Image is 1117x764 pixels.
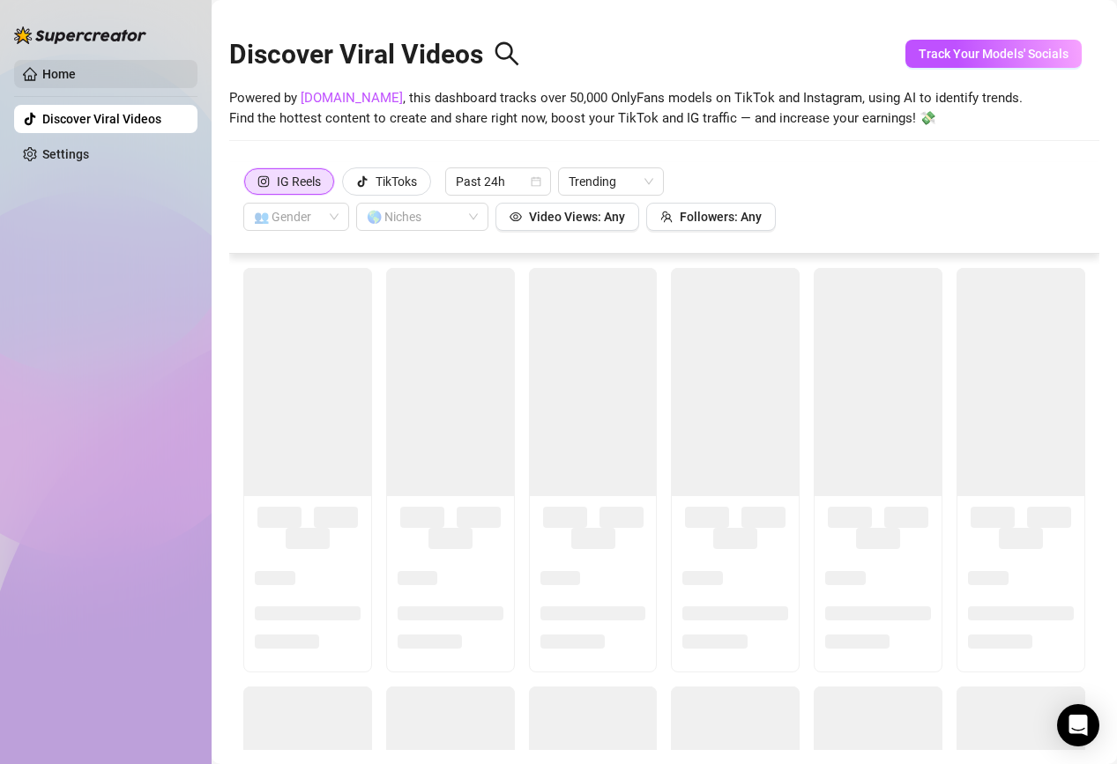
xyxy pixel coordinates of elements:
[660,211,673,223] span: team
[257,175,270,188] span: instagram
[495,203,639,231] button: Video Views: Any
[301,90,403,106] a: [DOMAIN_NAME]
[277,168,321,195] div: IG Reels
[42,67,76,81] a: Home
[905,40,1082,68] button: Track Your Models' Socials
[229,38,520,71] h2: Discover Viral Videos
[42,112,161,126] a: Discover Viral Videos
[529,210,625,224] span: Video Views: Any
[14,26,146,44] img: logo-BBDzfeDw.svg
[42,147,89,161] a: Settings
[510,211,522,223] span: eye
[456,168,540,195] span: Past 24h
[376,168,417,195] div: TikToks
[680,210,762,224] span: Followers: Any
[569,168,653,195] span: Trending
[919,47,1069,61] span: Track Your Models' Socials
[1057,704,1099,746] div: Open Intercom Messenger
[646,203,776,231] button: Followers: Any
[531,176,541,187] span: calendar
[356,175,369,188] span: tik-tok
[494,41,520,67] span: search
[229,88,1023,130] span: Powered by , this dashboard tracks over 50,000 OnlyFans models on TikTok and Instagram, using AI ...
